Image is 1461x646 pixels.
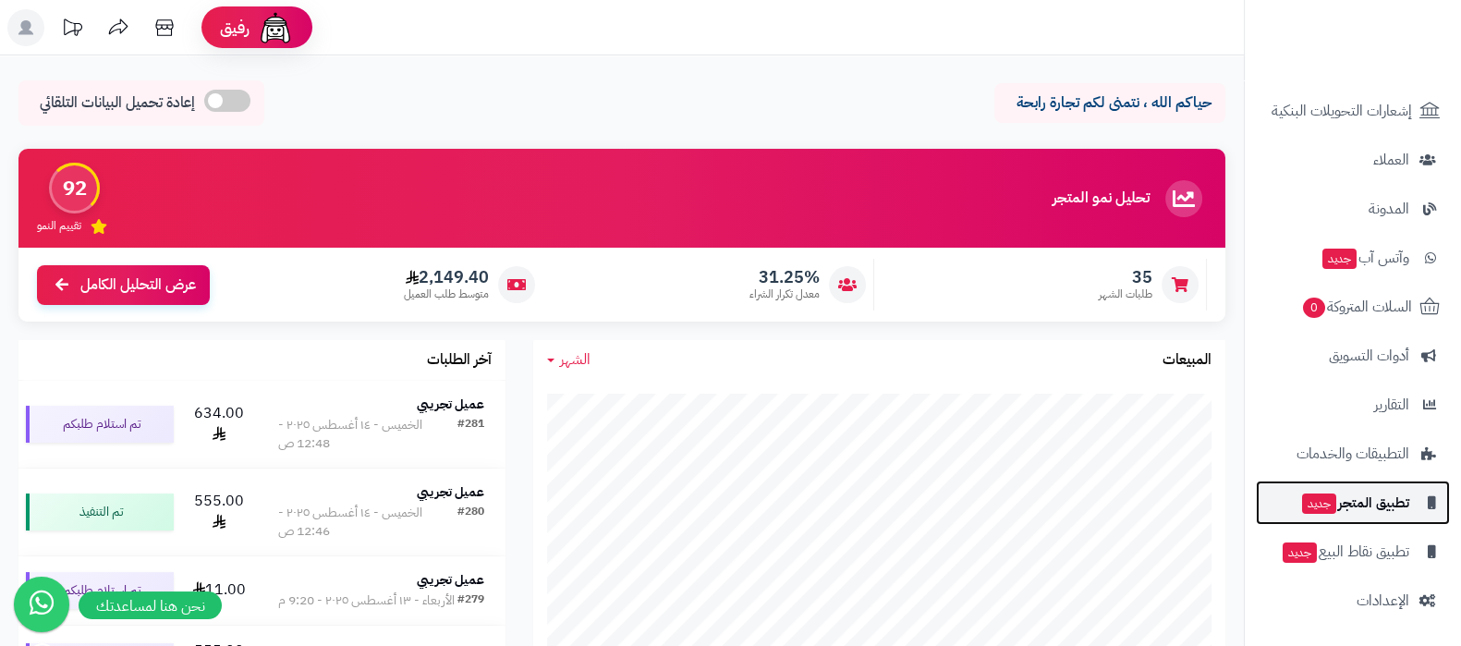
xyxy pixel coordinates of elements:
a: الشهر [547,349,590,371]
div: #281 [457,416,484,453]
a: وآتس آبجديد [1256,236,1450,280]
strong: عميل تجريبي [417,570,484,590]
div: الأربعاء - ١٣ أغسطس ٢٠٢٥ - 9:20 م [278,591,455,610]
td: 555.00 [181,469,257,555]
td: 11.00 [181,556,257,625]
a: عرض التحليل الكامل [37,265,210,305]
span: تطبيق المتجر [1300,490,1409,516]
strong: عميل تجريبي [417,395,484,414]
span: السلات المتروكة [1301,294,1412,320]
strong: عميل تجريبي [417,482,484,502]
td: 634.00 [181,381,257,468]
a: السلات المتروكة0 [1256,285,1450,329]
a: المدونة [1256,187,1450,231]
div: تم التنفيذ [26,494,174,530]
span: 35 [1099,267,1152,287]
span: الإعدادات [1357,588,1409,614]
img: ai-face.png [257,9,294,46]
a: التطبيقات والخدمات [1256,432,1450,476]
span: 0 [1303,298,1325,318]
span: جديد [1283,542,1317,563]
span: المدونة [1369,196,1409,222]
h3: آخر الطلبات [427,352,492,369]
span: رفيق [220,17,250,39]
span: متوسط طلب العميل [404,286,489,302]
span: إشعارات التحويلات البنكية [1272,98,1412,124]
span: التطبيقات والخدمات [1297,441,1409,467]
a: تحديثات المنصة [49,9,95,51]
a: الإعدادات [1256,579,1450,623]
a: إشعارات التحويلات البنكية [1256,89,1450,133]
span: أدوات التسويق [1329,343,1409,369]
p: حياكم الله ، نتمنى لكم تجارة رابحة [1008,92,1211,114]
div: الخميس - ١٤ أغسطس ٢٠٢٥ - 12:48 ص [278,416,457,453]
a: تطبيق المتجرجديد [1256,481,1450,525]
h3: المبيعات [1163,352,1211,369]
a: تطبيق نقاط البيعجديد [1256,530,1450,574]
a: أدوات التسويق [1256,334,1450,378]
div: #280 [457,504,484,541]
a: العملاء [1256,138,1450,182]
span: العملاء [1373,147,1409,173]
span: إعادة تحميل البيانات التلقائي [40,92,195,114]
span: جديد [1302,494,1336,514]
span: 2,149.40 [404,267,489,287]
div: تم استلام طلبكم [26,572,174,609]
span: عرض التحليل الكامل [80,274,196,296]
span: وآتس آب [1321,245,1409,271]
span: تطبيق نقاط البيع [1281,539,1409,565]
span: الشهر [560,348,590,371]
span: معدل تكرار الشراء [749,286,820,302]
div: تم استلام طلبكم [26,406,174,443]
span: جديد [1322,249,1357,269]
span: التقارير [1374,392,1409,418]
div: #279 [457,591,484,610]
div: الخميس - ١٤ أغسطس ٢٠٢٥ - 12:46 ص [278,504,457,541]
span: 31.25% [749,267,820,287]
a: التقارير [1256,383,1450,427]
span: تقييم النمو [37,218,81,234]
h3: تحليل نمو المتجر [1053,190,1150,207]
span: طلبات الشهر [1099,286,1152,302]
